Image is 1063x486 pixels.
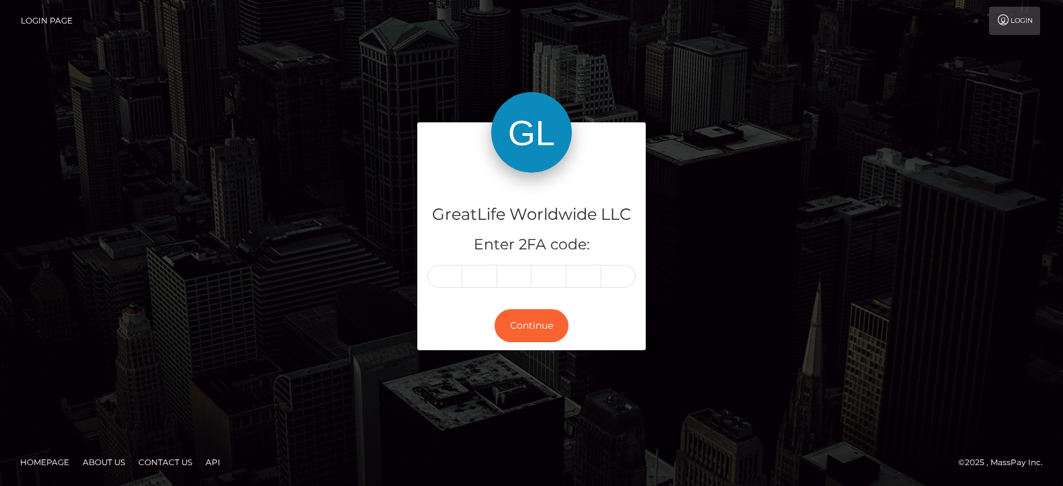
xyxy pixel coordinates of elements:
[495,309,568,342] button: Continue
[427,203,636,227] h4: GreatLife Worldwide LLC
[491,92,572,173] img: GreatLife Worldwide LLC
[958,455,1053,470] div: © 2025 , MassPay Inc.
[427,235,636,255] h5: Enter 2FA code:
[133,452,198,473] a: Contact Us
[989,7,1040,35] a: Login
[77,452,130,473] a: About Us
[21,7,73,35] a: Login Page
[15,452,75,473] a: Homepage
[200,452,226,473] a: API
